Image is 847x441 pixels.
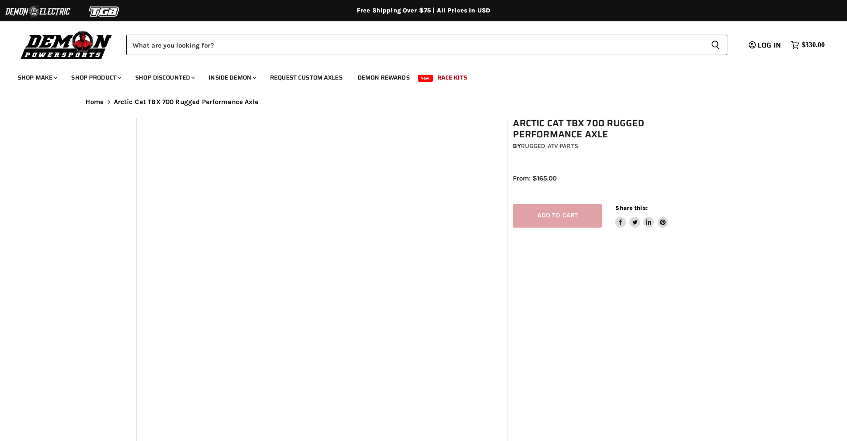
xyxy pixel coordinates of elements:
[513,174,557,182] span: From: $165.00
[126,35,704,55] input: Search
[521,142,578,150] a: Rugged ATV Parts
[263,68,349,87] a: Request Custom Axles
[129,68,200,87] a: Shop Discounted
[126,35,727,55] form: Product
[4,3,71,20] img: Demon Electric Logo 2
[615,204,647,211] span: Share this:
[65,68,127,87] a: Shop Product
[513,141,716,151] div: by
[68,7,779,15] div: Free Shipping Over $75 | All Prices In USD
[786,39,829,52] a: $330.00
[802,41,825,49] span: $330.00
[202,68,262,87] a: Inside Demon
[431,68,474,87] a: Race Kits
[758,40,781,51] span: Log in
[18,29,115,60] img: Demon Powersports
[11,68,63,87] a: Shop Make
[351,68,416,87] a: Demon Rewards
[11,65,823,87] ul: Main menu
[418,75,433,82] span: New!
[745,41,786,49] a: Log in
[68,98,779,106] nav: Breadcrumbs
[71,3,138,20] img: TGB Logo 2
[615,204,668,228] aside: Share this:
[513,118,716,140] h1: Arctic Cat TBX 700 Rugged Performance Axle
[704,35,727,55] button: Search
[114,98,258,106] span: Arctic Cat TBX 700 Rugged Performance Axle
[85,98,104,106] a: Home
